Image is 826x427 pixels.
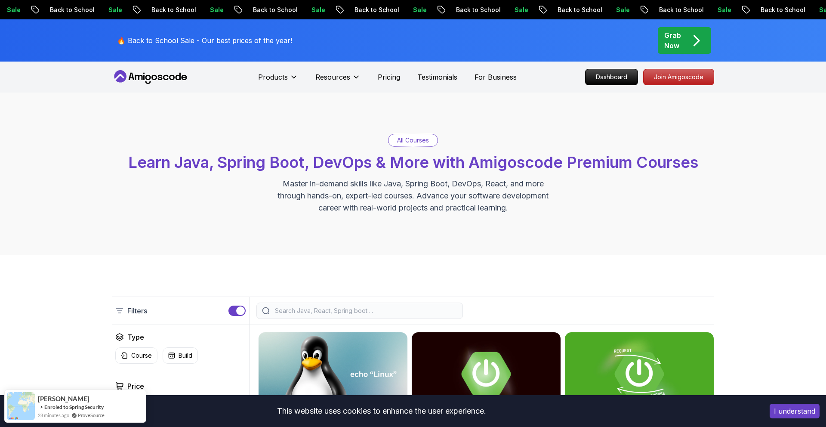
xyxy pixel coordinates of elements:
[549,6,608,14] p: Back to School
[565,332,714,416] img: Building APIs with Spring Boot card
[303,6,331,14] p: Sale
[78,412,105,419] a: ProveSource
[709,6,737,14] p: Sale
[448,6,506,14] p: Back to School
[163,347,198,364] button: Build
[378,72,400,82] a: Pricing
[651,6,709,14] p: Back to School
[664,30,681,51] p: Grab Now
[412,332,561,416] img: Advanced Spring Boot card
[179,351,192,360] p: Build
[259,332,407,416] img: Linux Fundamentals card
[127,306,147,316] p: Filters
[44,404,104,410] a: Enroled to Spring Security
[643,69,714,85] a: Join Amigoscode
[127,381,144,391] h2: Price
[127,332,144,342] h2: Type
[42,6,100,14] p: Back to School
[202,6,229,14] p: Sale
[608,6,635,14] p: Sale
[315,72,361,89] button: Resources
[585,69,638,85] a: Dashboard
[346,6,405,14] p: Back to School
[38,412,69,419] span: 28 minutes ago
[6,402,757,421] div: This website uses cookies to enhance the user experience.
[115,347,157,364] button: Course
[38,403,43,410] span: ->
[131,351,152,360] p: Course
[117,35,292,46] p: 🔥 Back to School Sale - Our best prices of the year!
[143,6,202,14] p: Back to School
[7,392,35,420] img: provesource social proof notification image
[770,404,820,418] button: Accept cookies
[586,69,638,85] p: Dashboard
[258,72,288,82] p: Products
[417,72,457,82] a: Testimonials
[315,72,350,82] p: Resources
[475,72,517,82] a: For Business
[506,6,534,14] p: Sale
[644,69,714,85] p: Join Amigoscode
[245,6,303,14] p: Back to School
[258,72,298,89] button: Products
[100,6,128,14] p: Sale
[38,395,89,402] span: [PERSON_NAME]
[405,6,432,14] p: Sale
[752,6,811,14] p: Back to School
[268,178,558,214] p: Master in-demand skills like Java, Spring Boot, DevOps, React, and more through hands-on, expert-...
[273,306,457,315] input: Search Java, React, Spring boot ...
[397,136,429,145] p: All Courses
[128,153,698,172] span: Learn Java, Spring Boot, DevOps & More with Amigoscode Premium Courses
